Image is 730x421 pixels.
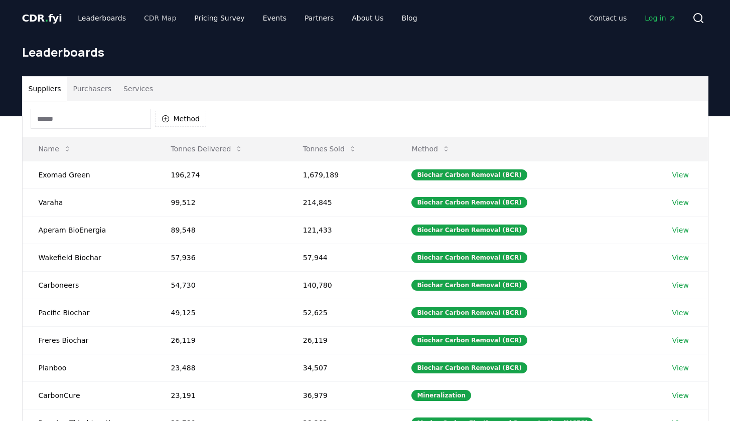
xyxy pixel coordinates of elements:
td: 89,548 [155,216,287,244]
div: Biochar Carbon Removal (BCR) [411,307,527,318]
div: Biochar Carbon Removal (BCR) [411,169,527,180]
a: View [672,390,689,400]
td: 36,979 [287,381,396,409]
td: Aperam BioEnergia [23,216,155,244]
button: Tonnes Sold [295,139,365,159]
button: Services [117,77,159,101]
a: View [672,197,689,207]
button: Name [31,139,79,159]
div: Biochar Carbon Removal (BCR) [411,252,527,263]
td: Varaha [23,188,155,216]
button: Tonnes Delivered [163,139,251,159]
td: Planboo [23,354,155,381]
a: View [672,280,689,290]
td: 52,625 [287,299,396,326]
div: Biochar Carbon Removal (BCR) [411,280,527,291]
a: Contact us [581,9,635,27]
td: Exomad Green [23,161,155,188]
td: 54,730 [155,271,287,299]
td: 34,507 [287,354,396,381]
td: Freres Biochar [23,326,155,354]
div: Biochar Carbon Removal (BCR) [411,362,527,373]
a: View [672,308,689,318]
button: Suppliers [23,77,67,101]
td: 23,488 [155,354,287,381]
div: Biochar Carbon Removal (BCR) [411,225,527,236]
td: 214,845 [287,188,396,216]
td: 140,780 [287,271,396,299]
a: View [672,335,689,345]
a: About Us [344,9,391,27]
td: 23,191 [155,381,287,409]
td: 57,944 [287,244,396,271]
a: Blog [394,9,425,27]
td: 57,936 [155,244,287,271]
nav: Main [581,9,684,27]
div: Biochar Carbon Removal (BCR) [411,197,527,208]
button: Purchasers [67,77,117,101]
td: Carboneers [23,271,155,299]
td: 121,433 [287,216,396,244]
td: 1,679,189 [287,161,396,188]
a: CDR.fyi [22,11,62,25]
a: Partners [297,9,342,27]
a: View [672,170,689,180]
a: View [672,253,689,263]
a: CDR Map [136,9,184,27]
a: Pricing Survey [186,9,252,27]
button: Method [403,139,458,159]
div: Mineralization [411,390,471,401]
td: 99,512 [155,188,287,216]
nav: Main [70,9,425,27]
td: 26,119 [287,326,396,354]
span: . [45,12,48,24]
div: Biochar Carbon Removal (BCR) [411,335,527,346]
td: Wakefield Biochar [23,244,155,271]
a: View [672,363,689,373]
td: 49,125 [155,299,287,326]
a: Log in [637,9,684,27]
a: Leaderboards [70,9,134,27]
td: 196,274 [155,161,287,188]
a: View [672,225,689,235]
td: Pacific Biochar [23,299,155,326]
h1: Leaderboards [22,44,708,60]
span: CDR fyi [22,12,62,24]
a: Events [255,9,295,27]
span: Log in [645,13,676,23]
button: Method [155,111,207,127]
td: CarbonCure [23,381,155,409]
td: 26,119 [155,326,287,354]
